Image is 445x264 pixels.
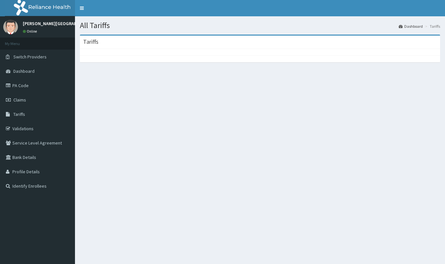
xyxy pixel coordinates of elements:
img: User Image [3,20,18,34]
a: Dashboard [399,23,423,29]
span: Switch Providers [13,54,47,60]
p: [PERSON_NAME][GEOGRAPHIC_DATA] [23,21,98,26]
h3: Tariffs [83,39,98,45]
a: Online [23,29,38,34]
li: Tariffs [423,23,440,29]
span: Dashboard [13,68,35,74]
span: Tariffs [13,111,25,117]
h1: All Tariffs [80,21,440,30]
span: Claims [13,97,26,103]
